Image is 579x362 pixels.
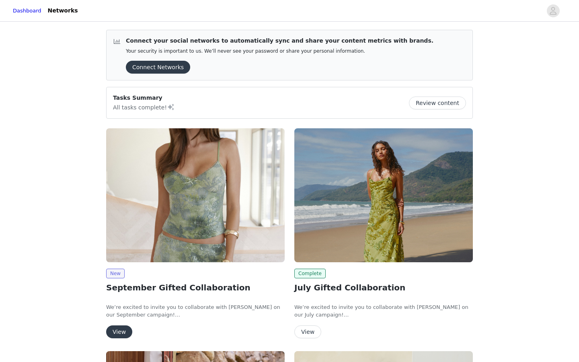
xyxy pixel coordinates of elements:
[113,94,175,102] p: Tasks Summary
[113,102,175,112] p: All tasks complete!
[106,269,125,278] span: New
[409,97,466,109] button: Review content
[106,282,285,294] h2: September Gifted Collaboration
[126,37,433,45] p: Connect your social networks to automatically sync and share your content metrics with brands.
[294,325,321,338] button: View
[126,61,190,74] button: Connect Networks
[126,48,433,54] p: Your security is important to us. We’ll never see your password or share your personal information.
[294,329,321,335] a: View
[13,7,41,15] a: Dashboard
[106,128,285,262] img: Peppermayo USA
[294,128,473,262] img: Peppermayo USA
[43,2,83,20] a: Networks
[549,4,557,17] div: avatar
[106,303,285,319] p: We’re excited to invite you to collaborate with [PERSON_NAME] on our September campaign!
[106,329,132,335] a: View
[106,325,132,338] button: View
[294,282,473,294] h2: July Gifted Collaboration
[294,303,473,319] p: We’re excited to invite you to collaborate with [PERSON_NAME] on our July campaign!
[294,269,326,278] span: Complete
